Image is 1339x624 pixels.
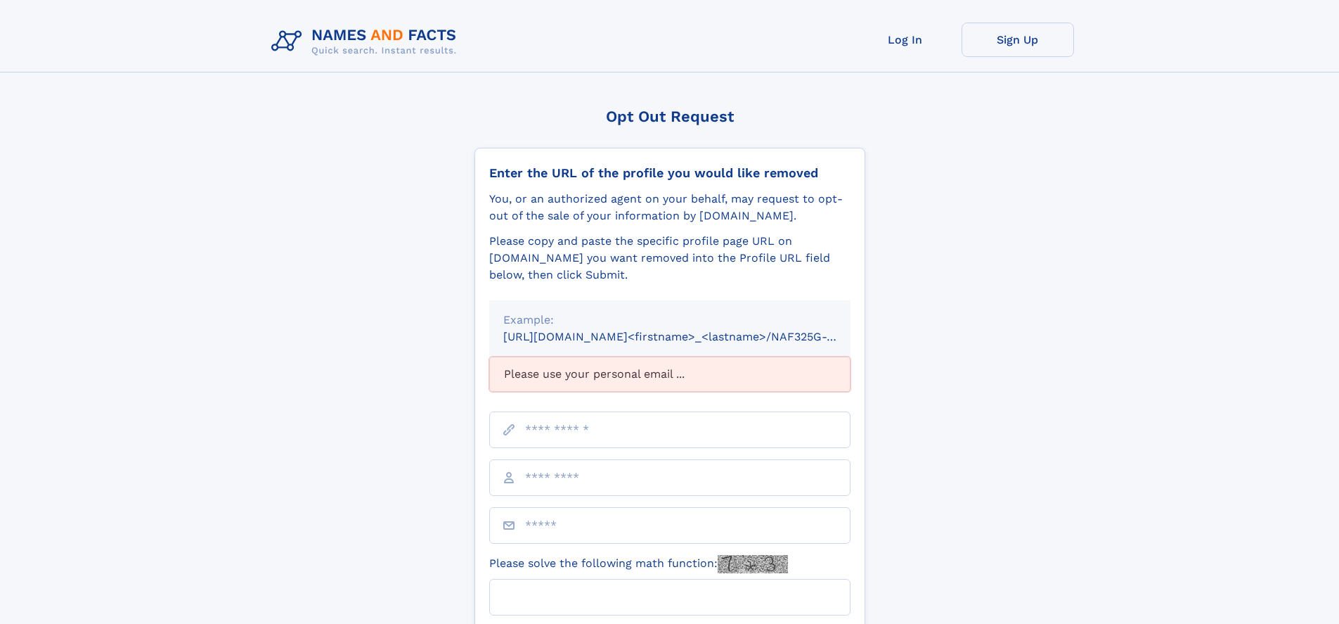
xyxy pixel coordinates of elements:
a: Sign Up [962,23,1074,57]
div: You, or an authorized agent on your behalf, may request to opt-out of the sale of your informatio... [489,191,850,224]
div: Please copy and paste the specific profile page URL on [DOMAIN_NAME] you want removed into the Pr... [489,233,850,284]
div: Example: [503,312,836,329]
img: Logo Names and Facts [266,23,468,61]
div: Enter the URL of the profile you would like removed [489,165,850,181]
div: Opt Out Request [474,108,865,125]
label: Please solve the following math function: [489,555,788,573]
small: [URL][DOMAIN_NAME]<firstname>_<lastname>/NAF325G-xxxxxxxx [503,330,877,343]
a: Log In [849,23,962,57]
div: Please use your personal email ... [489,357,850,392]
